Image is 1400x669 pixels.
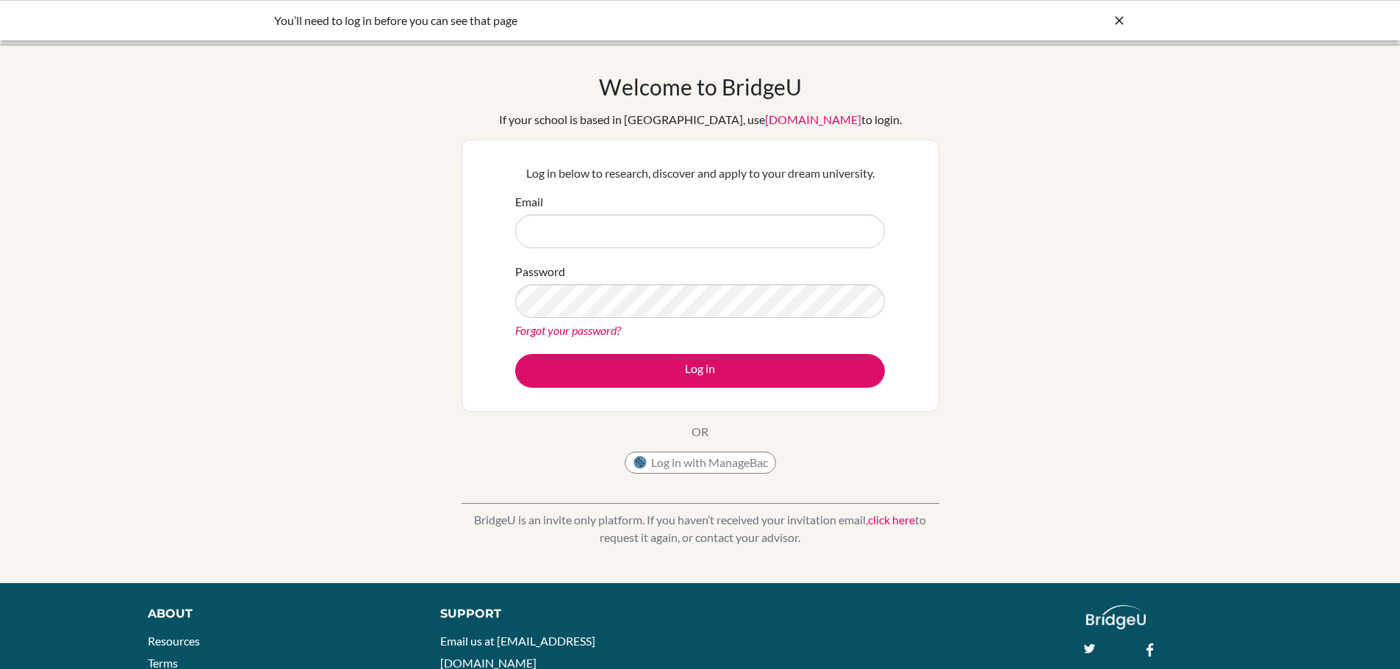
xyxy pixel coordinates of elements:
[599,73,802,100] h1: Welcome to BridgeU
[1086,605,1146,629] img: logo_white@2x-f4f0deed5e89b7ecb1c2cc34c3e3d731f90f0f143d5ea2071677605dd97b5244.png
[625,452,776,474] button: Log in with ManageBac
[515,263,565,281] label: Password
[515,354,885,388] button: Log in
[274,12,906,29] div: You’ll need to log in before you can see that page
[148,634,200,648] a: Resources
[499,111,902,129] div: If your school is based in [GEOGRAPHIC_DATA], use to login.
[515,164,885,182] p: Log in below to research, discover and apply to your dream university.
[692,423,708,441] p: OR
[515,323,621,337] a: Forgot your password?
[868,513,915,527] a: click here
[148,605,407,623] div: About
[440,605,683,623] div: Support
[765,112,861,126] a: [DOMAIN_NAME]
[462,511,939,546] p: BridgeU is an invite only platform. If you haven’t received your invitation email, to request it ...
[515,193,543,211] label: Email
